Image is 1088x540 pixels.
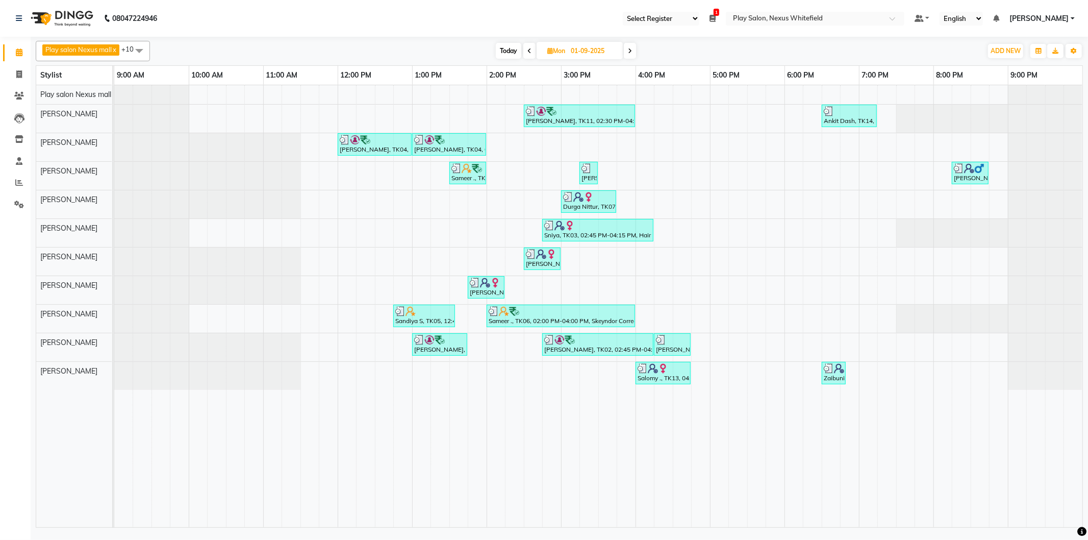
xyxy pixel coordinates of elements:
[496,43,521,59] span: Today
[40,195,97,204] span: [PERSON_NAME]
[823,363,845,383] div: Zaibunisa ., TK15, 06:30 PM-06:50 PM, Threading EB,UL,[GEOGRAPHIC_DATA]
[545,47,568,55] span: Mon
[525,106,634,126] div: [PERSON_NAME], TK11, 02:30 PM-04:00 PM, [PERSON_NAME] Shaping,Hair Cut Men (Senior stylist)
[394,306,454,326] div: Sandiya S, TK05, 12:45 PM-01:35 PM, Classic pedicure,Threading EB,UL
[40,90,111,99] span: Play salon Nexus mall
[1008,68,1041,83] a: 9:00 PM
[413,68,445,83] a: 1:00 PM
[40,309,97,318] span: [PERSON_NAME]
[525,249,560,268] div: [PERSON_NAME], TK10, 02:30 PM-03:00 PM, Hair Cut [DEMOGRAPHIC_DATA] (Senior Stylist)
[487,68,519,83] a: 2:00 PM
[1009,13,1069,24] span: [PERSON_NAME]
[40,138,97,147] span: [PERSON_NAME]
[40,366,97,376] span: [PERSON_NAME]
[859,68,892,83] a: 7:00 PM
[413,335,466,354] div: [PERSON_NAME], TK04, 01:00 PM-01:45 PM, GLITTER EFFECTS ON GEL POLISH
[121,45,141,53] span: +10
[189,68,226,83] a: 10:00 AM
[40,281,97,290] span: [PERSON_NAME]
[40,166,97,176] span: [PERSON_NAME]
[714,9,719,16] span: 1
[488,306,634,326] div: Sameer ., TK06, 02:00 PM-04:00 PM, Skeyndor Corrective (antiaging),Foot Massage
[823,106,876,126] div: Ankit Dash, TK14, 06:30 PM-07:15 PM, Hair Cut Men (Senior stylist)
[543,220,652,240] div: Sniya, TK03, 02:45 PM-04:15 PM, Hair Cut [DEMOGRAPHIC_DATA] (Senior Stylist),FUSIO-DOSE PLUS RITU...
[637,363,690,383] div: Salomy ., TK13, 04:00 PM-04:45 PM, Classic pedicure,Threading-Upper Lip
[112,4,157,33] b: 08047224946
[40,109,97,118] span: [PERSON_NAME]
[562,192,615,211] div: Durga Nittur, TK07, 03:00 PM-03:45 PM, Hair Cut [DEMOGRAPHIC_DATA] (Senior Stylist)
[988,44,1023,58] button: ADD NEW
[338,68,374,83] a: 12:00 PM
[580,163,597,183] div: [PERSON_NAME], TK12, 03:15 PM-03:30 PM, Hair Cut Men (Senior stylist)
[636,68,668,83] a: 4:00 PM
[40,224,97,233] span: [PERSON_NAME]
[562,68,594,83] a: 3:00 PM
[40,70,62,80] span: Stylist
[40,252,97,261] span: [PERSON_NAME]
[991,47,1021,55] span: ADD NEW
[543,335,652,354] div: [PERSON_NAME], TK02, 02:45 PM-04:15 PM, Cat Eye Polish
[710,14,716,23] a: 1
[45,45,112,54] span: Play salon Nexus mall
[711,68,743,83] a: 5:00 PM
[40,338,97,347] span: [PERSON_NAME]
[785,68,817,83] a: 6:00 PM
[953,163,988,183] div: [PERSON_NAME], TK16, 08:15 PM-08:45 PM, Hair Cut Men (Senior stylist)
[112,45,116,54] a: x
[934,68,966,83] a: 8:00 PM
[264,68,300,83] a: 11:00 AM
[339,135,411,154] div: [PERSON_NAME], TK04, 12:00 PM-01:00 PM, INOA Root Touch-Up Medium
[450,163,485,183] div: Sameer ., TK06, 01:30 PM-02:00 PM, [PERSON_NAME] Shaping
[568,43,619,59] input: 2025-09-01
[26,4,96,33] img: logo
[413,135,485,154] div: [PERSON_NAME], TK04, 01:00 PM-02:00 PM, New Generation Bond Building Treatment add -on
[114,68,147,83] a: 9:00 AM
[469,278,503,297] div: [PERSON_NAME], TK09, 01:45 PM-02:15 PM, Classic manicure
[655,335,690,354] div: [PERSON_NAME], TK08, 04:15 PM-04:45 PM, Gel Nail Polish Application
